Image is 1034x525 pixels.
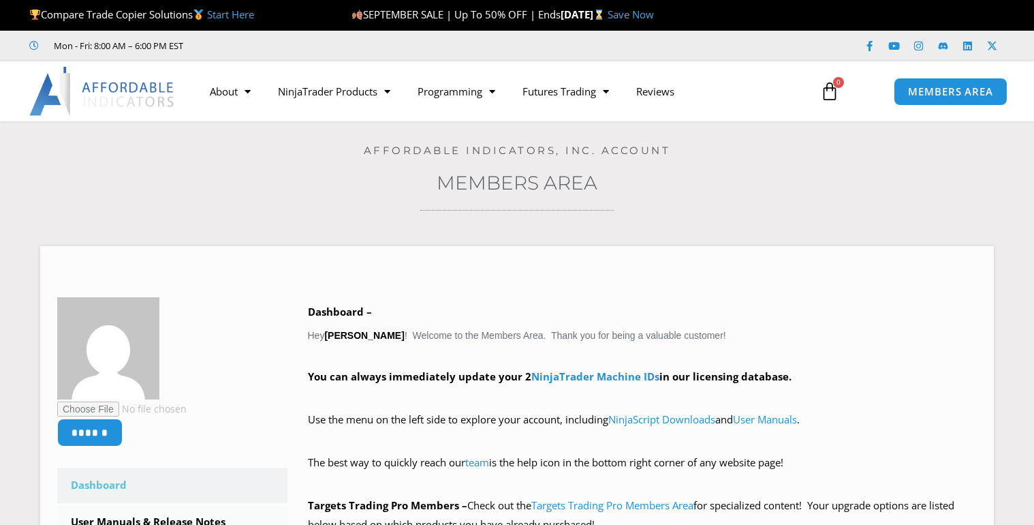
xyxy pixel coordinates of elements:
img: b9ddee4b64e75769abe640f280588620843bc67c3ef7b3cc0cb243aa252161f2 [57,297,159,400]
a: About [196,76,264,107]
span: 0 [833,77,844,88]
a: Affordable Indicators, Inc. Account [364,144,671,157]
a: team [465,455,489,469]
a: NinjaTrader Products [264,76,404,107]
a: User Manuals [733,412,797,426]
nav: Menu [196,76,806,107]
a: 0 [800,72,860,111]
a: MEMBERS AREA [894,78,1007,106]
span: SEPTEMBER SALE | Up To 50% OFF | Ends [351,7,561,21]
strong: Targets Trading Pro Members – [308,498,467,512]
iframe: Customer reviews powered by Trustpilot [202,39,407,52]
strong: You can always immediately update your 2 in our licensing database. [308,370,792,383]
img: 🍂 [352,10,362,20]
a: Save Now [608,7,654,21]
a: NinjaTrader Machine IDs [531,370,659,383]
img: ⌛ [594,10,604,20]
img: LogoAI | Affordable Indicators – NinjaTrader [29,67,176,116]
span: MEMBERS AREA [908,87,993,97]
a: Members Area [437,171,597,194]
p: Use the menu on the left side to explore your account, including and . [308,410,977,449]
a: Start Here [207,7,254,21]
a: NinjaScript Downloads [608,412,715,426]
span: Mon - Fri: 8:00 AM – 6:00 PM EST [50,37,183,54]
strong: [DATE] [561,7,608,21]
strong: [PERSON_NAME] [324,330,404,341]
b: Dashboard – [308,305,372,318]
span: Compare Trade Copier Solutions [29,7,254,21]
a: Targets Trading Pro Members Area [531,498,693,512]
a: Dashboard [57,468,287,503]
img: 🥇 [193,10,204,20]
img: 🏆 [30,10,40,20]
p: The best way to quickly reach our is the help icon in the bottom right corner of any website page! [308,453,977,492]
a: Reviews [623,76,688,107]
a: Programming [404,76,509,107]
a: Futures Trading [509,76,623,107]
